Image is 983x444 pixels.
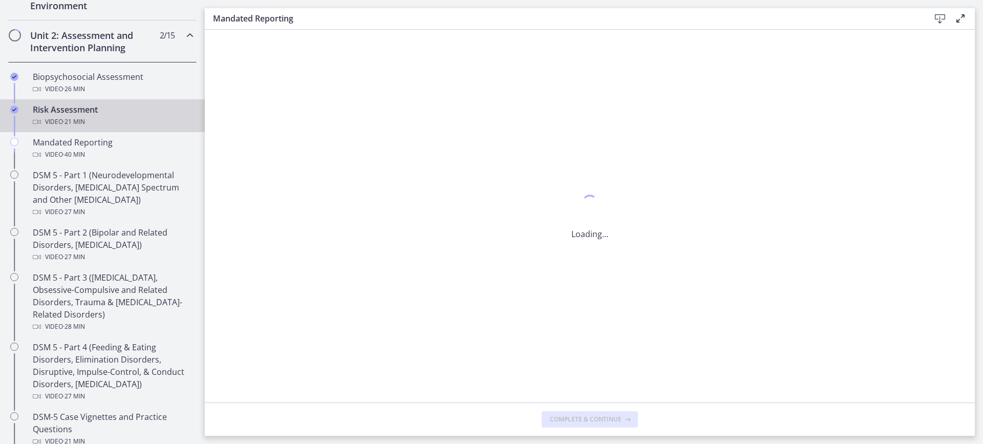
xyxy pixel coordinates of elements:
div: Video [33,321,193,333]
div: Video [33,251,193,263]
div: Video [33,390,193,403]
div: Mandated Reporting [33,136,193,161]
span: Complete & continue [550,415,622,424]
span: · 26 min [63,83,85,95]
div: DSM 5 - Part 4 (Feeding & Eating Disorders, Elimination Disorders, Disruptive, Impulse-Control, &... [33,341,193,403]
span: · 28 min [63,321,85,333]
h3: Mandated Reporting [213,12,913,25]
i: Completed [10,105,18,114]
div: DSM 5 - Part 3 ([MEDICAL_DATA], Obsessive-Compulsive and Related Disorders, Trauma & [MEDICAL_DAT... [33,271,193,333]
div: DSM 5 - Part 2 (Bipolar and Related Disorders, [MEDICAL_DATA]) [33,226,193,263]
div: Video [33,149,193,161]
div: DSM 5 - Part 1 (Neurodevelopmental Disorders, [MEDICAL_DATA] Spectrum and Other [MEDICAL_DATA]) [33,169,193,218]
div: Video [33,83,193,95]
div: Video [33,116,193,128]
div: Biopsychosocial Assessment [33,71,193,95]
h2: Unit 2: Assessment and Intervention Planning [30,29,155,54]
i: Completed [10,73,18,81]
span: · 27 min [63,251,85,263]
span: · 27 min [63,390,85,403]
span: · 21 min [63,116,85,128]
button: Complete & continue [542,411,638,428]
div: Video [33,206,193,218]
div: Risk Assessment [33,103,193,128]
p: Loading... [571,228,608,240]
div: 1 [571,192,608,216]
span: · 27 min [63,206,85,218]
span: · 40 min [63,149,85,161]
span: 2 / 15 [160,29,175,41]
